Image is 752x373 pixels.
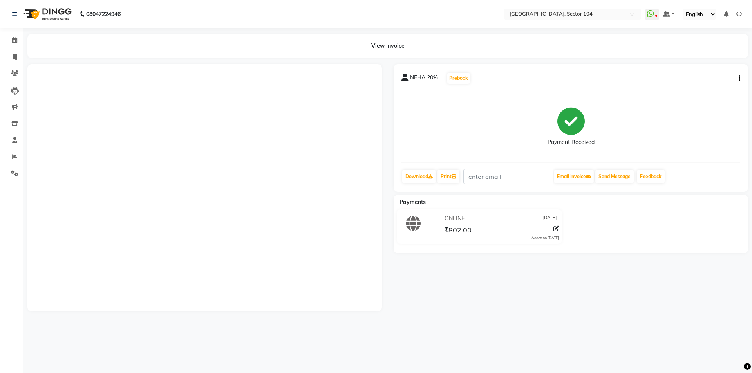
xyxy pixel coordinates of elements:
span: ₹802.00 [444,225,472,236]
div: Payment Received [548,138,595,146]
b: 08047224946 [86,3,121,25]
button: Send Message [595,170,634,183]
a: Print [437,170,459,183]
a: Feedback [637,170,665,183]
div: View Invoice [27,34,748,58]
div: Added on [DATE] [531,235,559,241]
span: ONLINE [445,214,465,223]
input: enter email [463,169,553,184]
a: Download [402,170,436,183]
img: logo [20,3,74,25]
button: Prebook [447,73,470,84]
span: [DATE] [542,214,557,223]
button: Email Invoice [554,170,594,183]
span: Payments [399,198,426,205]
span: NEHA 20% [410,74,438,85]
